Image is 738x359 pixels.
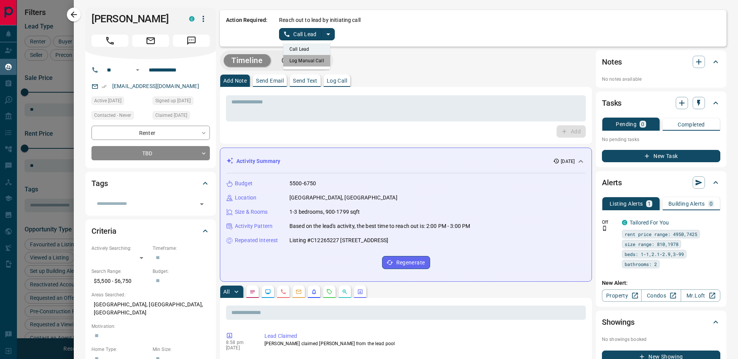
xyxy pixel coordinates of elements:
[224,54,271,67] button: Timeline
[256,78,284,83] p: Send Email
[681,289,720,302] a: Mr.Loft
[132,35,169,47] span: Email
[223,78,247,83] p: Add Note
[630,219,669,226] a: Tailored For You
[91,275,149,288] p: $5,500 - $6,750
[602,94,720,112] div: Tasks
[311,289,317,295] svg: Listing Alerts
[153,245,210,252] p: Timeframe:
[226,340,253,345] p: 8:58 pm
[602,336,720,343] p: No showings booked
[196,199,207,209] button: Open
[249,289,256,295] svg: Notes
[602,313,720,331] div: Showings
[326,289,332,295] svg: Requests
[101,84,107,89] svg: Email Verified
[91,96,149,107] div: Thu Aug 07 2025
[602,76,720,83] p: No notes available
[155,111,187,119] span: Claimed [DATE]
[91,177,108,189] h2: Tags
[710,201,713,206] p: 0
[264,332,583,340] p: Lead Claimed
[382,256,430,269] button: Regenerate
[616,121,637,127] p: Pending
[91,346,149,353] p: Home Type:
[602,316,635,328] h2: Showings
[91,126,210,140] div: Renter
[91,35,128,47] span: Call
[91,245,149,252] p: Actively Searching:
[602,219,617,226] p: Off
[561,158,575,165] p: [DATE]
[91,291,210,298] p: Areas Searched:
[625,230,697,238] span: rent price range: 4950,7425
[648,201,651,206] p: 1
[264,340,583,347] p: [PERSON_NAME] claimed [PERSON_NAME] from the lead pool
[91,13,178,25] h1: [PERSON_NAME]
[602,176,622,189] h2: Alerts
[602,289,642,302] a: Property
[155,97,191,105] span: Signed up [DATE]
[189,16,194,22] div: condos.ca
[283,43,330,55] li: Call Lead
[153,96,210,107] div: Wed May 31 2023
[235,194,256,202] p: Location
[327,78,347,83] p: Log Call
[91,323,210,330] p: Motivation:
[235,179,253,188] p: Budget
[289,179,316,188] p: 5500-6750
[602,279,720,287] p: New Alert:
[91,298,210,319] p: [GEOGRAPHIC_DATA], [GEOGRAPHIC_DATA], [GEOGRAPHIC_DATA]
[112,83,199,89] a: [EMAIL_ADDRESS][DOMAIN_NAME]
[94,97,121,105] span: Active [DATE]
[293,78,317,83] p: Send Text
[668,201,705,206] p: Building Alerts
[223,289,229,294] p: All
[280,289,286,295] svg: Calls
[289,194,397,202] p: [GEOGRAPHIC_DATA], [GEOGRAPHIC_DATA]
[622,220,627,225] div: condos.ca
[91,146,210,160] div: TBD
[235,236,278,244] p: Repeated Interest
[610,201,643,206] p: Listing Alerts
[91,174,210,193] div: Tags
[226,345,253,351] p: [DATE]
[279,16,361,24] p: Reach out to lead by initiating call
[173,35,210,47] span: Message
[91,268,149,275] p: Search Range:
[289,222,470,230] p: Based on the lead's activity, the best time to reach out is: 2:00 PM - 3:00 PM
[236,157,280,165] p: Activity Summary
[91,222,210,240] div: Criteria
[625,250,684,258] span: beds: 1-1,2.1-2.9,3-99
[279,28,322,40] button: Call Lead
[235,208,268,216] p: Size & Rooms
[153,111,210,122] div: Thu Aug 07 2025
[602,226,607,231] svg: Push Notification Only
[641,289,681,302] a: Condos
[289,236,389,244] p: Listing #C12265227 [STREET_ADDRESS]
[625,260,657,268] span: bathrooms: 2
[602,134,720,145] p: No pending tasks
[133,65,142,75] button: Open
[678,122,705,127] p: Completed
[235,222,273,230] p: Activity Pattern
[602,97,622,109] h2: Tasks
[153,268,210,275] p: Budget:
[274,54,329,67] button: Campaigns
[357,289,363,295] svg: Agent Actions
[279,28,335,40] div: split button
[265,289,271,295] svg: Lead Browsing Activity
[94,111,131,119] span: Contacted - Never
[226,16,268,40] p: Action Required:
[602,173,720,192] div: Alerts
[602,53,720,71] div: Notes
[602,150,720,162] button: New Task
[153,346,210,353] p: Min Size:
[283,55,330,66] li: Log Manual Call
[289,208,360,216] p: 1-3 bedrooms, 900-1799 sqft
[226,154,585,168] div: Activity Summary[DATE]
[91,225,116,237] h2: Criteria
[342,289,348,295] svg: Opportunities
[602,56,622,68] h2: Notes
[625,240,678,248] span: size range: 810,1978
